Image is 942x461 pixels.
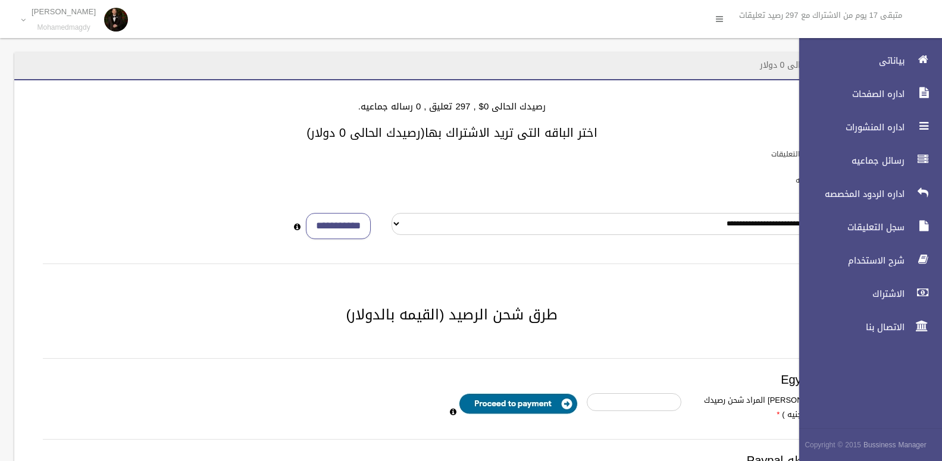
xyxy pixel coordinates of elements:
[690,393,859,422] label: ادخل [PERSON_NAME] المراد شحن رصيدك به (دولار = 35 جنيه )
[789,221,908,233] span: سجل التعليقات
[29,307,875,322] h2: طرق شحن الرصيد (القيمه بالدولار)
[863,438,927,451] strong: Bussiness Manager
[789,321,908,333] span: الاتصال بنا
[789,188,908,200] span: اداره الردود المخصصه
[43,373,861,386] h3: Egypt payment
[805,438,861,451] span: Copyright © 2015
[789,114,942,140] a: اداره المنشورات
[789,255,908,266] span: شرح الاستخدام
[29,102,875,112] h4: رصيدك الحالى 0$ , 297 تعليق , 0 رساله جماعيه.
[789,288,908,300] span: الاشتراك
[32,23,96,32] small: Mohamedmagdy
[789,281,942,307] a: الاشتراك
[789,148,942,174] a: رسائل جماعيه
[746,54,890,77] header: الاشتراك - رصيدك الحالى 0 دولار
[789,81,942,107] a: اداره الصفحات
[789,214,942,240] a: سجل التعليقات
[789,48,942,74] a: بياناتى
[789,121,908,133] span: اداره المنشورات
[771,148,865,161] label: باقات الرد الالى على التعليقات
[789,247,942,274] a: شرح الاستخدام
[789,155,908,167] span: رسائل جماعيه
[789,181,942,207] a: اداره الردود المخصصه
[789,55,908,67] span: بياناتى
[29,126,875,139] h3: اختر الباقه التى تريد الاشتراك بها(رصيدك الحالى 0 دولار)
[789,88,908,100] span: اداره الصفحات
[796,174,865,187] label: باقات الرسائل الجماعيه
[789,314,942,340] a: الاتصال بنا
[32,7,96,16] p: [PERSON_NAME]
